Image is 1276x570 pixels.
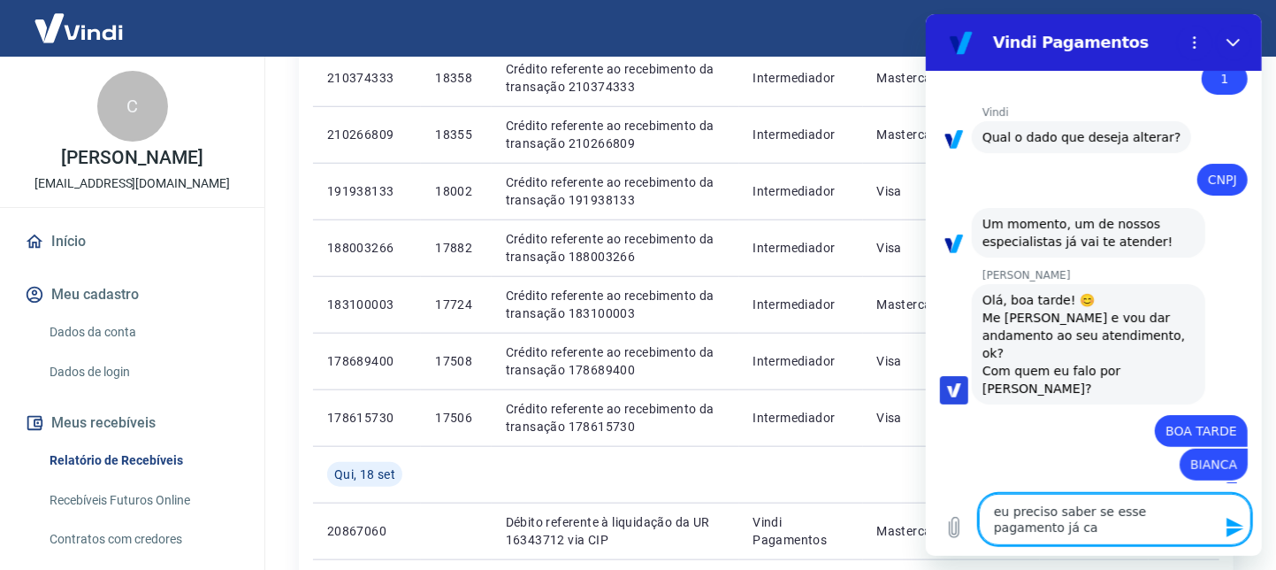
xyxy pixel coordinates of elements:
[21,404,243,443] button: Meus recebíveis
[42,354,243,390] a: Dados de login
[506,343,725,379] p: Crédito referente ao recebimento da transação 178689400
[753,513,849,549] p: Vindi Pagamentos
[435,296,477,313] p: 17724
[34,174,230,193] p: [EMAIL_ADDRESS][DOMAIN_NAME]
[506,513,725,549] p: Débito referente à liquidação da UR 16343712 via CIP
[506,400,725,435] p: Crédito referente ao recebimento da transação 178615730
[327,126,407,143] p: 210266809
[877,69,946,87] p: Mastercard
[327,182,407,200] p: 191938133
[327,352,407,370] p: 178689400
[877,522,946,540] p: Mastercard
[327,522,407,540] p: 20867060
[42,443,243,479] a: Relatório de Recebíveis
[42,314,243,350] a: Dados da conta
[97,71,168,142] div: C
[327,239,407,257] p: 188003266
[21,222,243,261] a: Início
[506,117,725,152] p: Crédito referente ao recebimento da transação 210266809
[753,409,849,427] p: Intermediador
[435,182,477,200] p: 18002
[753,239,849,257] p: Intermediador
[334,466,395,483] span: Qui, 18 set
[42,521,243,558] a: Contratos com credores
[506,230,725,266] p: Crédito referente ao recebimento da transação 188003266
[926,14,1262,556] iframe: Janela de mensagens
[506,60,725,96] p: Crédito referente ao recebimento da transação 210374333
[435,126,477,143] p: 18355
[753,182,849,200] p: Intermediador
[877,409,946,427] p: Visa
[42,482,243,519] a: Recebíveis Futuros Online
[21,1,136,55] img: Vindi
[506,287,725,322] p: Crédito referente ao recebimento da transação 183100003
[753,126,849,143] p: Intermediador
[877,182,946,200] p: Visa
[435,409,477,427] p: 17506
[61,149,202,167] p: [PERSON_NAME]
[435,239,477,257] p: 17882
[753,69,849,87] p: Intermediador
[877,352,946,370] p: Visa
[435,352,477,370] p: 17508
[327,296,407,313] p: 183100003
[327,69,407,87] p: 210374333
[753,352,849,370] p: Intermediador
[1191,12,1255,45] button: Sair
[506,173,725,209] p: Crédito referente ao recebimento da transação 191938133
[753,296,849,313] p: Intermediador
[21,275,243,314] button: Meu cadastro
[877,239,946,257] p: Visa
[877,296,946,313] p: Mastercard
[877,126,946,143] p: Mastercard
[327,409,407,427] p: 178615730
[435,69,477,87] p: 18358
